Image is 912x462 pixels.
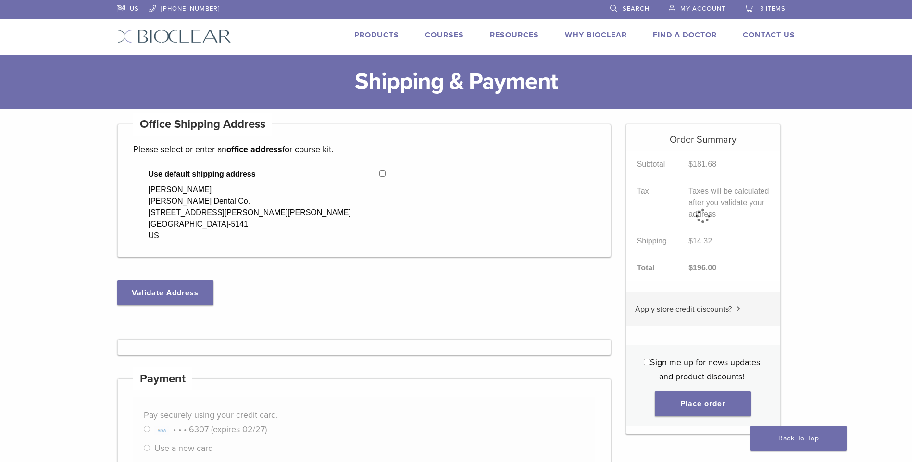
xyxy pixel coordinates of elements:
[737,306,740,311] img: caret.svg
[149,169,380,180] span: Use default shipping address
[565,30,627,40] a: Why Bioclear
[635,304,732,314] span: Apply store credit discounts?
[743,30,795,40] a: Contact Us
[133,142,596,157] p: Please select or enter an for course kit.
[680,5,725,12] span: My Account
[149,184,351,242] div: [PERSON_NAME] [PERSON_NAME] Dental Co. [STREET_ADDRESS][PERSON_NAME][PERSON_NAME] [GEOGRAPHIC_DAT...
[653,30,717,40] a: Find A Doctor
[133,113,273,136] h4: Office Shipping Address
[425,30,464,40] a: Courses
[490,30,539,40] a: Resources
[650,357,760,382] span: Sign me up for news updates and product discounts!
[750,426,847,451] a: Back To Top
[760,5,786,12] span: 3 items
[226,144,282,155] strong: office address
[133,367,193,390] h4: Payment
[117,280,213,305] button: Validate Address
[117,29,231,43] img: Bioclear
[623,5,650,12] span: Search
[644,359,650,365] input: Sign me up for news updates and product discounts!
[655,391,751,416] button: Place order
[354,30,399,40] a: Products
[626,124,780,146] h5: Order Summary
